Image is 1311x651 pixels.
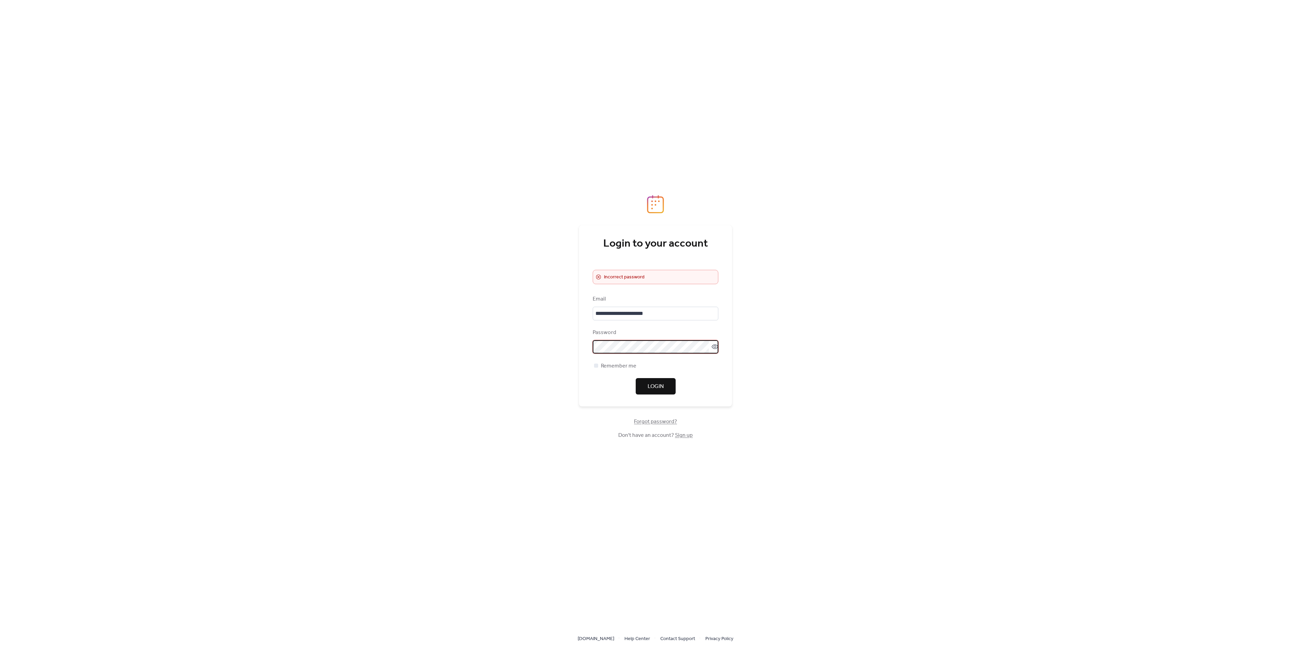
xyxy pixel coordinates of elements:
[648,383,664,391] span: Login
[618,431,693,440] span: Don't have an account?
[660,634,695,643] a: Contact Support
[624,634,650,643] a: Help Center
[624,635,650,643] span: Help Center
[660,635,695,643] span: Contact Support
[705,635,733,643] span: Privacy Policy
[593,295,717,303] div: Email
[636,378,676,394] button: Login
[601,362,636,370] span: Remember me
[634,418,677,426] span: Forgot password?
[593,237,718,251] div: Login to your account
[634,420,677,424] a: Forgot password?
[675,430,693,441] a: Sign up
[593,329,717,337] div: Password
[578,635,614,643] span: [DOMAIN_NAME]
[604,273,645,281] span: Incorrect password
[578,634,614,643] a: [DOMAIN_NAME]
[647,195,664,213] img: logo
[705,634,733,643] a: Privacy Policy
